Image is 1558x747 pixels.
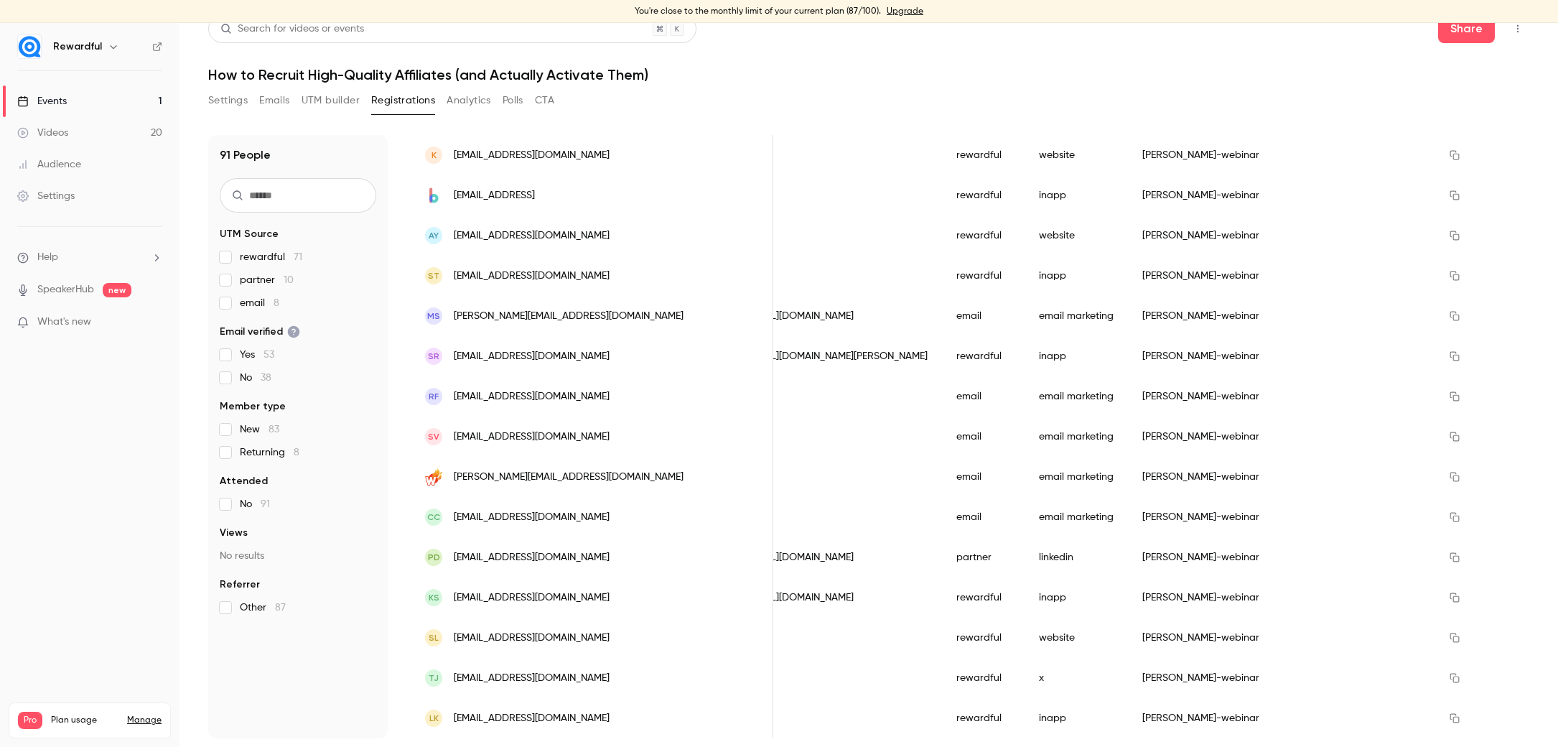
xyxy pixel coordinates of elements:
span: Yes [240,348,274,362]
div: inapp [1025,175,1128,215]
div: [PERSON_NAME]-webinar [1128,577,1274,618]
span: [EMAIL_ADDRESS][DOMAIN_NAME] [454,349,610,364]
span: Views [220,526,248,540]
span: [EMAIL_ADDRESS][DOMAIN_NAME] [454,389,610,404]
span: No [240,497,270,511]
div: email marketing [1025,497,1128,537]
li: help-dropdown-opener [17,250,162,265]
span: 38 [261,373,271,383]
span: 8 [274,298,279,308]
span: sv [428,430,439,443]
div: rewardful [942,256,1025,296]
span: 83 [269,424,279,435]
div: x [1025,658,1128,698]
button: Settings [208,89,248,112]
h6: Rewardful [53,40,102,54]
a: Manage [127,715,162,726]
h1: 91 People [220,147,271,164]
div: email [942,497,1025,537]
section: facet-groups [220,227,376,615]
span: [EMAIL_ADDRESS][DOMAIN_NAME] [454,550,610,565]
span: ST [428,269,439,282]
div: inapp [1025,336,1128,376]
span: [EMAIL_ADDRESS] [454,188,535,203]
span: 71 [294,252,302,262]
div: [PERSON_NAME]-webinar [1128,698,1274,738]
div: [PERSON_NAME]-webinar [1128,336,1274,376]
span: Member type [220,399,286,414]
span: Referrer [220,577,260,592]
span: Attended [220,474,268,488]
span: Help [37,250,58,265]
span: rewardful [240,250,302,264]
span: [EMAIL_ADDRESS][DOMAIN_NAME] [454,430,610,445]
span: 8 [294,447,299,458]
div: rewardful [942,658,1025,698]
h1: How to Recruit High-Quality Affiliates (and Actually Activate Them) [208,66,1529,83]
span: No [240,371,271,385]
div: [PERSON_NAME]-webinar [1128,537,1274,577]
div: email [942,417,1025,457]
button: Share [1438,14,1495,43]
span: Email verified [220,325,300,339]
div: rewardful [942,336,1025,376]
span: partner [240,273,294,287]
div: email [942,296,1025,336]
span: [EMAIL_ADDRESS][DOMAIN_NAME] [454,510,610,525]
div: website [1025,135,1128,175]
div: [URL][DOMAIN_NAME][PERSON_NAME] [741,336,942,376]
div: [PERSON_NAME]-webinar [1128,497,1274,537]
span: Returning [240,445,299,460]
span: [EMAIL_ADDRESS][DOMAIN_NAME] [454,148,610,163]
button: Analytics [447,89,491,112]
div: inapp [1025,577,1128,618]
div: inapp [1025,698,1128,738]
a: SpeakerHub [37,282,94,297]
span: CC [427,511,440,524]
div: rewardful [942,215,1025,256]
img: Rewardful [18,35,41,58]
button: CTA [535,89,554,112]
div: rewardful [942,135,1025,175]
span: AY [429,229,439,242]
div: email [942,376,1025,417]
div: website [1025,215,1128,256]
div: [PERSON_NAME]-webinar [1128,658,1274,698]
span: [PERSON_NAME][EMAIL_ADDRESS][DOMAIN_NAME] [454,309,684,324]
div: [PERSON_NAME]-webinar [1128,135,1274,175]
span: TJ [429,672,439,685]
a: Upgrade [887,6,923,17]
div: inapp [1025,256,1128,296]
img: wickedreports.com [425,468,442,486]
span: UTM Source [220,227,279,241]
span: [EMAIL_ADDRESS][DOMAIN_NAME] [454,590,610,606]
span: [EMAIL_ADDRESS][DOMAIN_NAME] [454,711,610,726]
span: [EMAIL_ADDRESS][DOMAIN_NAME] [454,671,610,686]
div: [URL][DOMAIN_NAME] [741,296,942,336]
div: email marketing [1025,296,1128,336]
button: UTM builder [302,89,360,112]
span: Other [240,600,286,615]
span: [PERSON_NAME][EMAIL_ADDRESS][DOMAIN_NAME] [454,470,684,485]
div: [PERSON_NAME]-webinar [1128,256,1274,296]
span: 91 [261,499,270,509]
div: Settings [17,189,75,203]
div: website [1025,618,1128,658]
iframe: Noticeable Trigger [145,316,162,329]
span: New [240,422,279,437]
button: Registrations [371,89,435,112]
span: K [432,149,437,162]
div: email [942,457,1025,497]
span: email [240,296,279,310]
span: SR [428,350,439,363]
div: [PERSON_NAME]-webinar [1128,417,1274,457]
p: No results [220,549,376,563]
div: Events [17,94,67,108]
div: rewardful [942,577,1025,618]
div: rewardful [942,698,1025,738]
div: [URL][DOMAIN_NAME] [741,577,942,618]
div: partner [942,537,1025,577]
span: MS [427,310,440,323]
div: linkedin [1025,537,1128,577]
span: 10 [284,275,294,285]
